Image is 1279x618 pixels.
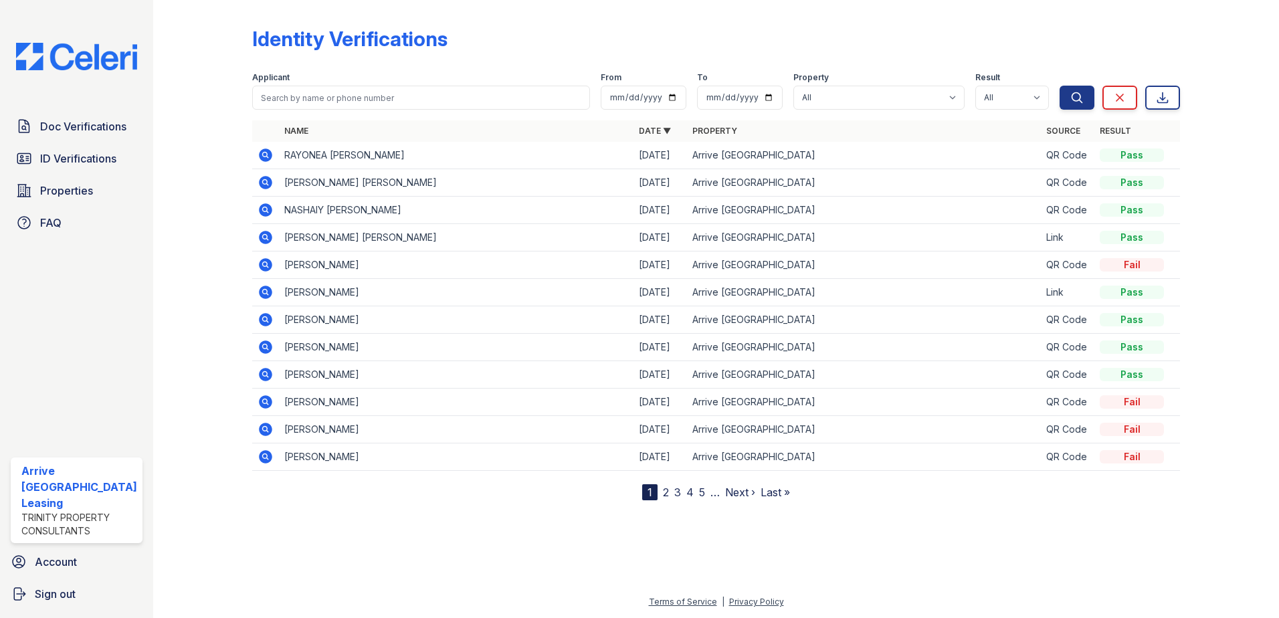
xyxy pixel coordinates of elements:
[279,251,633,279] td: [PERSON_NAME]
[279,443,633,471] td: [PERSON_NAME]
[687,389,1042,416] td: Arrive [GEOGRAPHIC_DATA]
[1100,368,1164,381] div: Pass
[1100,340,1164,354] div: Pass
[633,334,687,361] td: [DATE]
[687,306,1042,334] td: Arrive [GEOGRAPHIC_DATA]
[687,197,1042,224] td: Arrive [GEOGRAPHIC_DATA]
[11,113,142,140] a: Doc Verifications
[633,251,687,279] td: [DATE]
[279,334,633,361] td: [PERSON_NAME]
[687,443,1042,471] td: Arrive [GEOGRAPHIC_DATA]
[633,169,687,197] td: [DATE]
[649,597,717,607] a: Terms of Service
[687,416,1042,443] td: Arrive [GEOGRAPHIC_DATA]
[1100,423,1164,436] div: Fail
[601,72,621,83] label: From
[687,251,1042,279] td: Arrive [GEOGRAPHIC_DATA]
[633,279,687,306] td: [DATE]
[279,169,633,197] td: [PERSON_NAME] [PERSON_NAME]
[1041,197,1094,224] td: QR Code
[710,484,720,500] span: …
[975,72,1000,83] label: Result
[633,389,687,416] td: [DATE]
[697,72,708,83] label: To
[1041,443,1094,471] td: QR Code
[35,586,76,602] span: Sign out
[1041,142,1094,169] td: QR Code
[1100,176,1164,189] div: Pass
[1041,361,1094,389] td: QR Code
[40,183,93,199] span: Properties
[633,142,687,169] td: [DATE]
[1100,313,1164,326] div: Pass
[642,484,658,500] div: 1
[633,306,687,334] td: [DATE]
[633,361,687,389] td: [DATE]
[633,224,687,251] td: [DATE]
[11,209,142,236] a: FAQ
[279,142,633,169] td: RAYONEA [PERSON_NAME]
[279,224,633,251] td: [PERSON_NAME] [PERSON_NAME]
[11,177,142,204] a: Properties
[761,486,790,499] a: Last »
[279,279,633,306] td: [PERSON_NAME]
[687,169,1042,197] td: Arrive [GEOGRAPHIC_DATA]
[5,43,148,70] img: CE_Logo_Blue-a8612792a0a2168367f1c8372b55b34899dd931a85d93a1a3d3e32e68fde9ad4.png
[21,511,137,538] div: Trinity Property Consultants
[725,486,755,499] a: Next ›
[1041,389,1094,416] td: QR Code
[1041,224,1094,251] td: Link
[1100,203,1164,217] div: Pass
[1100,126,1131,136] a: Result
[1100,148,1164,162] div: Pass
[1100,258,1164,272] div: Fail
[1046,126,1080,136] a: Source
[687,279,1042,306] td: Arrive [GEOGRAPHIC_DATA]
[722,597,724,607] div: |
[279,361,633,389] td: [PERSON_NAME]
[252,72,290,83] label: Applicant
[633,443,687,471] td: [DATE]
[279,389,633,416] td: [PERSON_NAME]
[1041,334,1094,361] td: QR Code
[729,597,784,607] a: Privacy Policy
[284,126,308,136] a: Name
[1100,286,1164,299] div: Pass
[692,126,737,136] a: Property
[5,581,148,607] a: Sign out
[279,197,633,224] td: NASHAIY [PERSON_NAME]
[687,224,1042,251] td: Arrive [GEOGRAPHIC_DATA]
[252,86,591,110] input: Search by name or phone number
[1041,416,1094,443] td: QR Code
[1041,279,1094,306] td: Link
[686,486,694,499] a: 4
[663,486,669,499] a: 2
[687,334,1042,361] td: Arrive [GEOGRAPHIC_DATA]
[674,486,681,499] a: 3
[699,486,705,499] a: 5
[633,197,687,224] td: [DATE]
[252,27,448,51] div: Identity Verifications
[1041,251,1094,279] td: QR Code
[40,215,62,231] span: FAQ
[1100,450,1164,463] div: Fail
[1100,395,1164,409] div: Fail
[40,150,116,167] span: ID Verifications
[279,306,633,334] td: [PERSON_NAME]
[687,142,1042,169] td: Arrive [GEOGRAPHIC_DATA]
[633,416,687,443] td: [DATE]
[35,554,77,570] span: Account
[1041,169,1094,197] td: QR Code
[1041,306,1094,334] td: QR Code
[21,463,137,511] div: Arrive [GEOGRAPHIC_DATA] Leasing
[793,72,829,83] label: Property
[1100,231,1164,244] div: Pass
[639,126,671,136] a: Date ▼
[40,118,126,134] span: Doc Verifications
[687,361,1042,389] td: Arrive [GEOGRAPHIC_DATA]
[11,145,142,172] a: ID Verifications
[5,548,148,575] a: Account
[279,416,633,443] td: [PERSON_NAME]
